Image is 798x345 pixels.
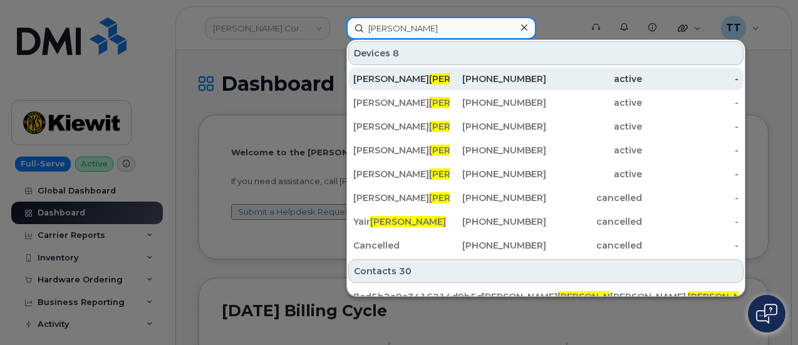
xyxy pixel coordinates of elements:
div: cancelled [546,239,643,252]
div: cancelled [546,215,643,228]
div: - [642,215,738,228]
div: active [546,73,643,85]
span: [PERSON_NAME] [557,291,633,302]
a: Yair[PERSON_NAME][PHONE_NUMBER]cancelled- [348,210,744,233]
div: 7cd5b2a9c3416214d9b5d8ed0501313e [353,291,482,303]
div: [PERSON_NAME] [353,73,450,85]
span: [PERSON_NAME] [429,121,505,132]
a: Cancelled[PHONE_NUMBER]cancelled- [348,234,744,257]
div: [PERSON_NAME] [353,144,450,157]
div: [PERSON_NAME] [353,96,450,109]
div: [PERSON_NAME] [482,291,610,303]
span: 8 [393,47,399,59]
div: [PHONE_NUMBER] [450,73,546,85]
div: [PERSON_NAME] [353,168,450,180]
div: - [642,168,738,180]
div: active [546,168,643,180]
div: - [642,120,738,133]
div: active [546,96,643,109]
a: [PERSON_NAME][PERSON_NAME][PHONE_NUMBER]cancelled- [348,187,744,209]
span: [PERSON_NAME] [688,291,764,302]
span: [PERSON_NAME] [370,216,446,227]
div: - [642,239,738,252]
a: [PERSON_NAME][PERSON_NAME][PHONE_NUMBER]active- [348,139,744,162]
div: Devices [348,41,744,65]
span: 30 [399,265,412,277]
a: [PERSON_NAME][PERSON_NAME][PHONE_NUMBER]active- [348,115,744,138]
div: [PERSON_NAME] [353,192,450,204]
div: active [546,144,643,157]
a: [PERSON_NAME][PERSON_NAME][PHONE_NUMBER]active- [348,68,744,90]
a: [PERSON_NAME][PERSON_NAME][PHONE_NUMBER]active- [348,91,744,114]
div: - [642,96,738,109]
div: [PERSON_NAME] [353,120,450,133]
div: [PHONE_NUMBER] [450,120,546,133]
div: [PHONE_NUMBER] [450,96,546,109]
span: [PERSON_NAME] [429,145,505,156]
div: [PERSON_NAME]. @[DOMAIN_NAME] [610,291,738,303]
a: 7cd5b2a9c3416214d9b5d8ed0501313e[PERSON_NAME][PERSON_NAME][PERSON_NAME].[PERSON_NAME]@[DOMAIN_NAME] [348,286,744,308]
div: [PHONE_NUMBER] [450,168,546,180]
span: [PERSON_NAME] [429,73,505,85]
div: Cancelled [353,239,450,252]
div: [PHONE_NUMBER] [450,215,546,228]
img: Open chat [756,304,777,324]
div: cancelled [546,192,643,204]
a: [PERSON_NAME][PERSON_NAME][PHONE_NUMBER]active- [348,163,744,185]
span: [PERSON_NAME] [429,97,505,108]
div: - [642,192,738,204]
div: [PHONE_NUMBER] [450,192,546,204]
span: [PERSON_NAME] [429,192,505,203]
div: active [546,120,643,133]
div: [PHONE_NUMBER] [450,239,546,252]
div: - [642,144,738,157]
div: - [642,73,738,85]
div: Yair [353,215,450,228]
span: [PERSON_NAME] [429,168,505,180]
div: [PHONE_NUMBER] [450,144,546,157]
div: Contacts [348,259,744,283]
